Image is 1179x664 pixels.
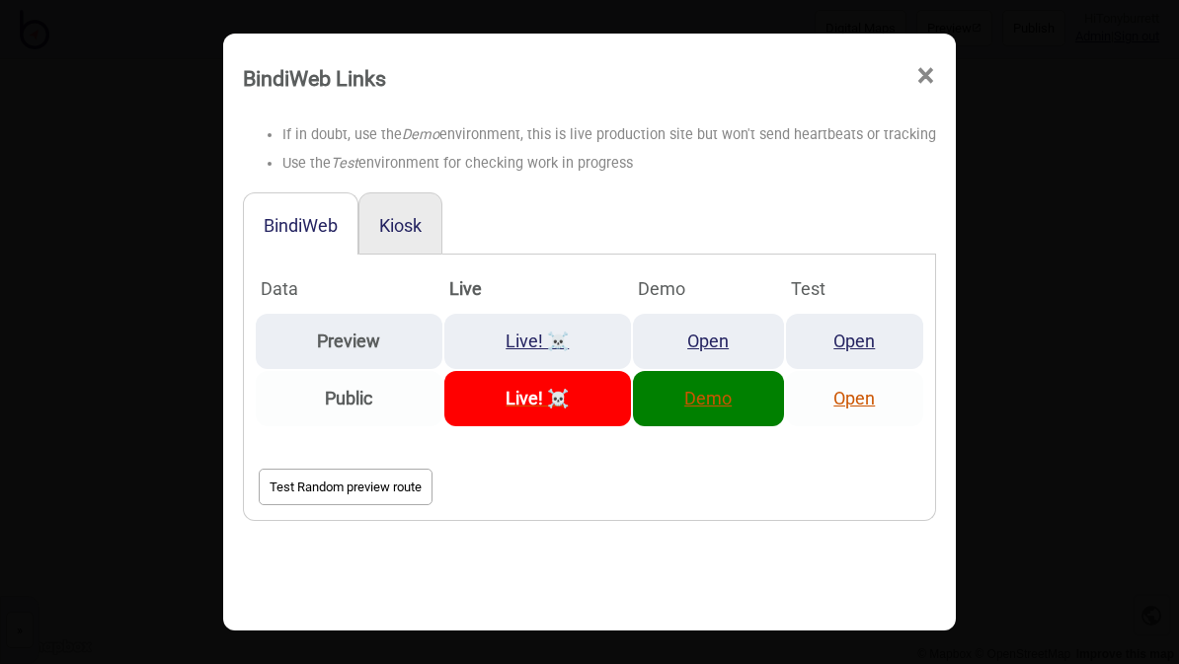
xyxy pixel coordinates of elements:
a: Open [833,388,875,408]
th: Demo [633,266,784,312]
li: If in doubt, use the environment, this is live production site but won't send heartbeats or tracking [282,121,936,150]
th: Test [786,266,923,312]
th: Data [256,266,442,312]
button: Test Random preview route [259,469,432,505]
a: Demo [684,388,732,408]
a: Open [833,331,875,351]
button: Kiosk [379,215,422,236]
strong: Public [325,388,372,408]
strong: Live [449,278,482,299]
li: Use the environment for checking work in progress [282,150,936,179]
div: BindiWeb Links [243,57,386,100]
button: BindiWeb [264,215,338,236]
strong: Preview [317,331,380,351]
i: Test [331,155,358,172]
a: Live! ☠️ [506,388,569,408]
span: × [915,43,936,109]
a: Open [687,331,729,351]
a: Live! ☠️ [506,331,569,351]
i: Demo [402,126,439,143]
